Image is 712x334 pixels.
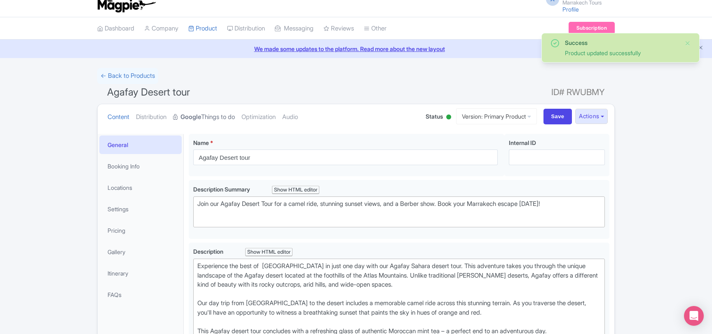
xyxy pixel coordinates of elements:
span: Description Summary [193,186,251,193]
a: General [99,135,182,154]
div: Product updated successfully [565,49,678,57]
span: ID# RWUBMY [551,84,605,100]
a: Distribution [227,17,265,40]
button: Close [684,38,691,48]
span: Name [193,139,209,146]
strong: Google [180,112,201,122]
a: Company [144,17,178,40]
div: Open Intercom Messenger [684,306,704,326]
button: Close announcement [698,44,704,53]
a: Booking Info [99,157,182,175]
a: Pricing [99,221,182,240]
a: FAQs [99,285,182,304]
a: Product [188,17,217,40]
span: Status [426,112,443,121]
div: Show HTML editor [245,248,293,257]
a: Locations [99,178,182,197]
a: Other [364,17,386,40]
a: Itinerary [99,264,182,283]
span: Agafay Desert tour [107,86,190,98]
a: Distribution [136,104,166,130]
div: Join our Agafay Desert Tour for a camel ride, stunning sunset views, and a Berber show. Book your... [197,199,601,218]
span: Internal ID [509,139,536,146]
a: Reviews [323,17,354,40]
div: Show HTML editor [272,186,319,194]
div: Success [565,38,678,47]
a: ← Back to Products [97,68,158,84]
a: GoogleThings to do [173,104,235,130]
a: Settings [99,200,182,218]
input: Save [543,109,572,124]
a: Content [108,104,129,130]
a: Profile [562,6,579,13]
div: Active [445,111,453,124]
a: Dashboard [97,17,134,40]
a: Version: Primary Product [456,108,537,124]
span: Description [193,248,225,255]
a: We made some updates to the platform. Read more about the new layout [5,44,707,53]
a: Gallery [99,243,182,261]
a: Messaging [275,17,314,40]
a: Subscription [569,22,615,34]
button: Actions [575,109,608,124]
a: Audio [282,104,298,130]
a: Optimization [241,104,276,130]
